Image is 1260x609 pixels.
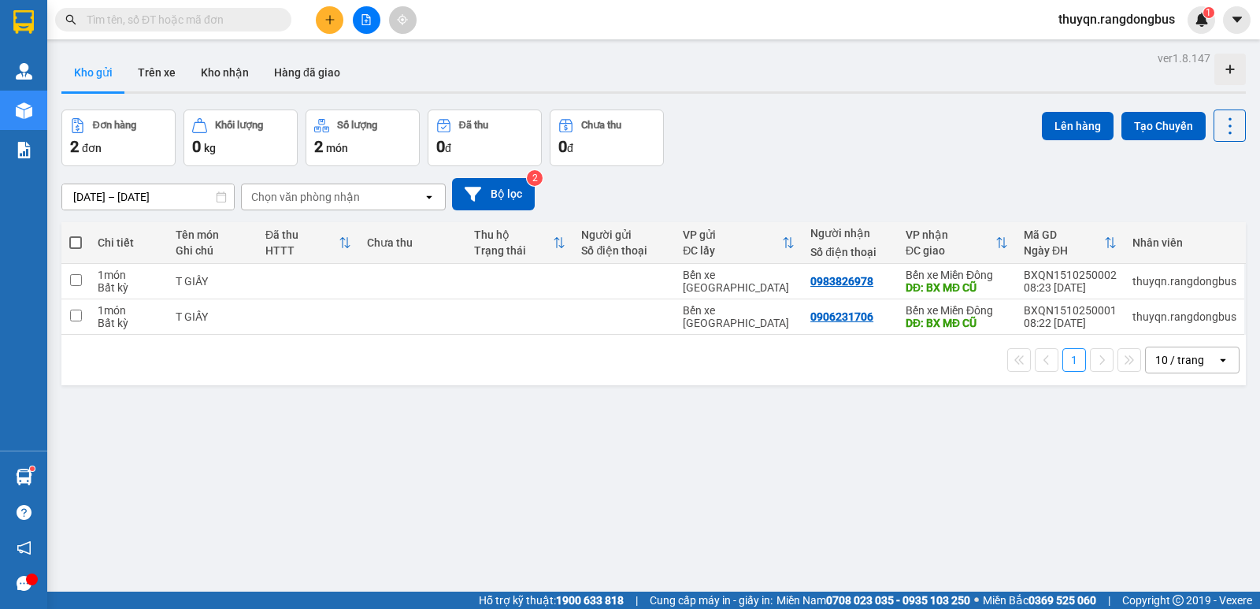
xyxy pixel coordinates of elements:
button: Số lượng2món [306,110,420,166]
div: ĐC giao [906,244,995,257]
button: plus [316,6,343,34]
div: 10 / trang [1155,352,1204,368]
span: plus [324,14,335,25]
button: Hàng đã giao [261,54,353,91]
div: 1 món [98,269,160,281]
button: caret-down [1223,6,1251,34]
div: ver 1.8.147 [1158,50,1210,67]
button: aim [389,6,417,34]
button: file-add [353,6,380,34]
span: kg [204,142,216,154]
th: Toggle SortBy [898,222,1016,264]
div: thuyqn.rangdongbus [1132,275,1236,288]
span: | [636,592,638,609]
div: Bến xe Miền Đông [906,269,1008,281]
button: Đã thu0đ [428,110,542,166]
div: thuyqn.rangdongbus [1132,310,1236,323]
div: Chưa thu [367,236,458,249]
span: 0 [436,137,445,156]
button: Chưa thu0đ [550,110,664,166]
div: BXQN1510250001 [1024,304,1117,317]
span: ⚪️ [974,597,979,603]
svg: open [1217,354,1229,366]
div: Số điện thoại [810,246,890,258]
span: thuyqn.rangdongbus [1046,9,1188,29]
span: 2 [314,137,323,156]
th: Toggle SortBy [258,222,359,264]
button: Trên xe [125,54,188,91]
div: Bất kỳ [98,317,160,329]
div: Bất kỳ [98,281,160,294]
div: Đã thu [459,120,488,131]
span: caret-down [1230,13,1244,27]
span: 0 [192,137,201,156]
strong: 0708 023 035 - 0935 103 250 [826,594,970,607]
span: search [65,14,76,25]
button: 1 [1062,348,1086,372]
span: món [326,142,348,154]
div: T GIẤY [176,310,250,323]
span: đ [567,142,573,154]
span: 0 [558,137,567,156]
button: Tạo Chuyến [1121,112,1206,140]
span: Miền Bắc [983,592,1096,609]
button: Kho gửi [61,54,125,91]
div: Nhân viên [1132,236,1236,249]
button: Đơn hàng2đơn [61,110,176,166]
span: notification [17,540,31,555]
svg: open [423,191,435,203]
div: Đơn hàng [93,120,136,131]
sup: 2 [527,170,543,186]
input: Tìm tên, số ĐT hoặc mã đơn [87,11,272,28]
div: Bến xe Miền Đông [906,304,1008,317]
img: warehouse-icon [16,102,32,119]
span: Cung cấp máy in - giấy in: [650,592,773,609]
span: đ [445,142,451,154]
img: logo-vxr [13,10,34,34]
div: ĐC lấy [683,244,782,257]
span: question-circle [17,505,31,520]
span: Hỗ trợ kỹ thuật: [479,592,624,609]
div: Mã GD [1024,228,1104,241]
div: Tạo kho hàng mới [1214,54,1246,85]
div: Tên món [176,228,250,241]
span: aim [397,14,408,25]
button: Khối lượng0kg [183,110,298,166]
div: Ngày ĐH [1024,244,1104,257]
strong: 1900 633 818 [556,594,624,607]
div: 08:22 [DATE] [1024,317,1117,329]
strong: 0369 525 060 [1028,594,1096,607]
th: Toggle SortBy [675,222,802,264]
th: Toggle SortBy [466,222,573,264]
div: Người gửi [581,228,667,241]
div: Số điện thoại [581,244,667,257]
span: Miền Nam [776,592,970,609]
div: BXQN1510250002 [1024,269,1117,281]
div: VP gửi [683,228,782,241]
div: Đã thu [265,228,339,241]
div: 08:23 [DATE] [1024,281,1117,294]
div: 1 món [98,304,160,317]
div: DĐ: BX MĐ CŨ [906,317,1008,329]
div: Thu hộ [474,228,553,241]
div: T GIẤY [176,275,250,288]
img: icon-new-feature [1195,13,1209,27]
span: 2 [70,137,79,156]
div: 0906231706 [810,310,873,323]
div: Bến xe [GEOGRAPHIC_DATA] [683,269,795,294]
div: Chưa thu [581,120,621,131]
div: Chi tiết [98,236,160,249]
span: 1 [1206,7,1211,18]
img: warehouse-icon [16,63,32,80]
sup: 1 [30,466,35,471]
span: copyright [1173,595,1184,606]
span: file-add [361,14,372,25]
button: Kho nhận [188,54,261,91]
div: Khối lượng [215,120,263,131]
div: Người nhận [810,227,890,240]
button: Bộ lọc [452,178,535,210]
div: Số lượng [337,120,377,131]
div: Chọn văn phòng nhận [251,189,360,205]
div: Ghi chú [176,244,250,257]
span: message [17,576,31,591]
